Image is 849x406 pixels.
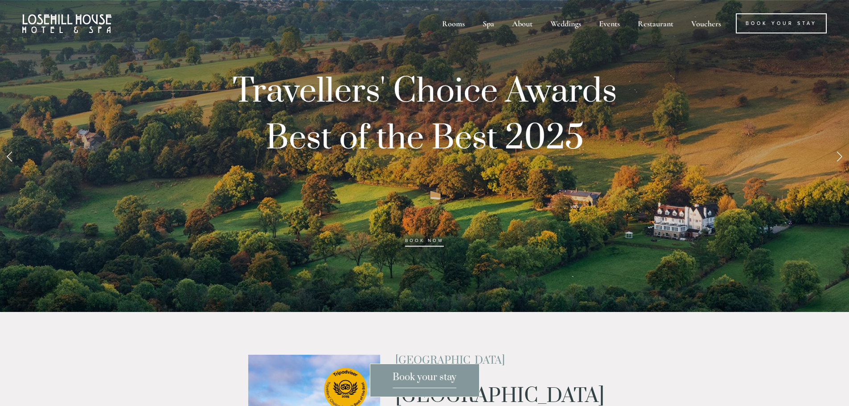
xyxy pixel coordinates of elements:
[22,14,111,33] img: Losehill House
[630,13,681,33] div: Restaurant
[504,13,541,33] div: About
[370,364,480,397] a: Book your stay
[736,13,827,33] a: Book Your Stay
[434,13,473,33] div: Rooms
[475,13,502,33] div: Spa
[829,143,849,169] a: Next Slide
[405,238,443,247] a: BOOK NOW
[197,68,652,255] p: Travellers' Choice Awards Best of the Best 2025
[683,13,729,33] a: Vouchers
[542,13,589,33] div: Weddings
[395,355,601,366] h2: [GEOGRAPHIC_DATA]
[591,13,628,33] div: Events
[393,371,456,388] span: Book your stay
